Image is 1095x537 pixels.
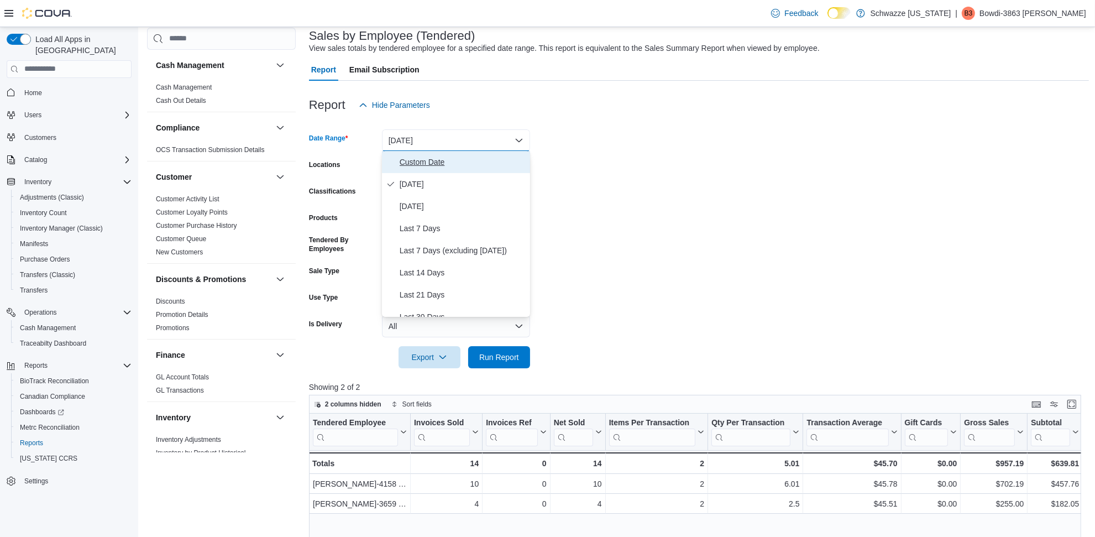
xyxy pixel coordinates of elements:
nav: Complex example [7,80,132,518]
button: Invoices Sold [414,418,479,446]
button: Enter fullscreen [1065,398,1078,411]
button: Cash Management [156,60,271,71]
div: Tendered Employee [313,418,398,428]
label: Tendered By Employees [309,236,378,253]
div: 4 [414,497,479,510]
div: Invoices Sold [414,418,470,446]
div: 0 [486,477,546,491]
div: $0.00 [904,457,957,470]
label: Use Type [309,293,338,302]
span: Customer Queue [156,234,206,243]
button: Gross Sales [964,418,1024,446]
span: Last 7 Days (excluding [DATE]) [400,244,526,257]
button: Reports [11,435,136,451]
span: Cash Management [15,321,132,335]
span: Last 7 Days [400,222,526,235]
a: Purchase Orders [15,253,75,266]
button: Cash Management [11,320,136,336]
div: Gross Sales [964,418,1015,446]
a: New Customers [156,248,203,256]
button: Reports [20,359,52,372]
span: Customer Loyalty Points [156,208,228,217]
a: GL Transactions [156,387,204,394]
span: Last 30 Days [400,310,526,324]
span: Reports [20,439,43,447]
span: Catalog [20,153,132,166]
div: Transaction Average [806,418,888,446]
span: Hide Parameters [372,100,430,111]
h3: Customer [156,171,192,183]
span: Load All Apps in [GEOGRAPHIC_DATA] [31,34,132,56]
button: Compliance [274,121,287,134]
button: Cash Management [274,59,287,72]
div: $702.19 [964,477,1024,491]
span: Customers [20,131,132,144]
div: 0 [486,497,546,510]
button: Compliance [156,122,271,133]
div: 4 [553,497,601,510]
span: GL Account Totals [156,373,209,382]
span: Inventory Count [15,206,132,220]
button: Finance [274,348,287,362]
span: Reports [24,361,48,370]
a: Customer Loyalty Points [156,208,228,216]
span: Report [311,59,336,81]
label: Date Range [309,134,348,143]
button: Adjustments (Classic) [11,190,136,205]
div: 2 [609,457,704,470]
span: Email Subscription [349,59,420,81]
span: Inventory Adjustments [156,435,221,444]
div: Invoices Ref [486,418,537,428]
span: Home [24,88,42,97]
span: Last 21 Days [400,288,526,301]
button: Finance [156,350,271,361]
span: Customer Purchase History [156,221,237,230]
span: Traceabilty Dashboard [15,337,132,350]
span: Last 14 Days [400,266,526,279]
span: Settings [24,477,48,486]
a: Reports [15,436,48,450]
button: 2 columns hidden [310,398,386,411]
h3: Finance [156,350,185,361]
a: Promotion Details [156,311,208,319]
div: [PERSON_NAME]-3659 [PERSON_NAME] [313,497,407,510]
span: Users [20,108,132,122]
button: Catalog [20,153,51,166]
button: Sort fields [387,398,436,411]
div: Items Per Transaction [609,418,695,428]
a: Inventory Adjustments [156,436,221,444]
a: Transfers (Classic) [15,268,80,281]
div: 10 [553,477,601,491]
div: Finance [147,371,296,402]
span: 2 columns hidden [325,400,381,409]
button: BioTrack Reconciliation [11,373,136,389]
button: Inventory [156,412,271,423]
span: Inventory Manager (Classic) [15,222,132,235]
div: Tendered Employee [313,418,398,446]
a: Feedback [767,2,822,24]
div: 2 [609,497,704,510]
span: GL Transactions [156,386,204,395]
span: Discounts [156,297,185,306]
a: Discounts [156,298,185,305]
span: OCS Transaction Submission Details [156,145,265,154]
span: Purchase Orders [20,255,70,264]
button: [DATE] [382,129,530,152]
span: Feedback [784,8,818,19]
span: Home [20,86,132,100]
span: Dashboards [20,408,64,416]
span: Promotion Details [156,310,208,319]
button: Transfers (Classic) [11,267,136,283]
label: Classifications [309,187,356,196]
span: BioTrack Reconciliation [20,377,89,385]
h3: Sales by Employee (Tendered) [309,29,475,43]
span: Users [24,111,41,119]
button: Discounts & Promotions [274,273,287,286]
span: Metrc Reconciliation [20,423,80,432]
div: $639.81 [1031,457,1079,470]
span: Cash Management [156,83,212,92]
button: Gift Cards [904,418,957,446]
button: Inventory Manager (Classic) [11,221,136,236]
div: $255.00 [964,497,1024,510]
